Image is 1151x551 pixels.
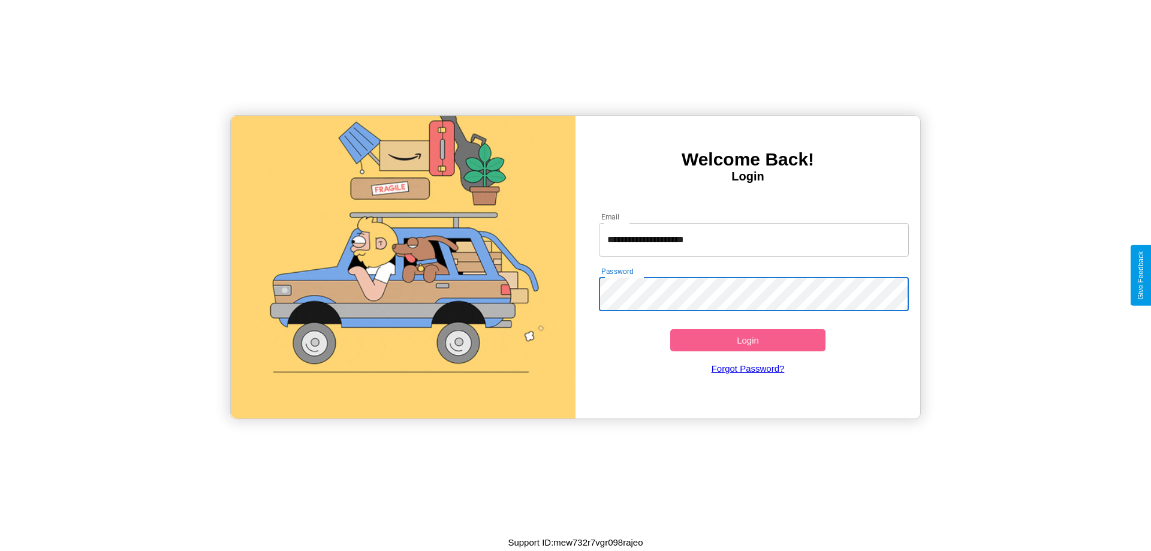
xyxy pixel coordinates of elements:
[593,351,903,386] a: Forgot Password?
[575,149,920,170] h3: Welcome Back!
[601,266,633,276] label: Password
[231,116,575,418] img: gif
[508,534,643,550] p: Support ID: mew732r7vgr098rajeo
[575,170,920,183] h4: Login
[601,212,620,222] label: Email
[670,329,825,351] button: Login
[1137,251,1145,300] div: Give Feedback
